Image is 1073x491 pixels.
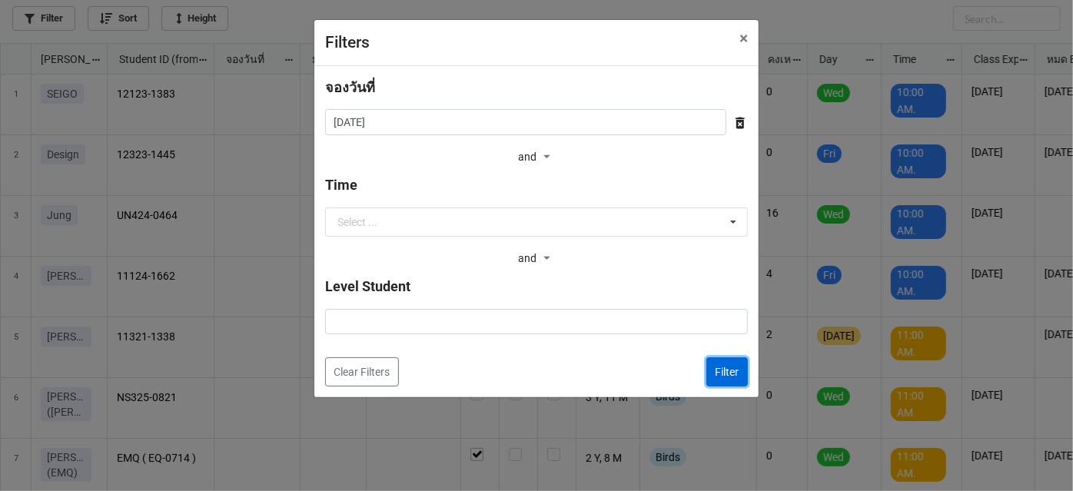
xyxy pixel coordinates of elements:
[325,109,726,135] input: Date
[325,174,357,196] label: Time
[325,31,706,55] div: Filters
[518,146,555,169] div: and
[739,29,748,48] span: ×
[325,276,410,297] label: Level Student
[518,247,555,270] div: and
[706,357,748,386] button: Filter
[325,357,399,386] button: Clear Filters
[325,77,375,98] label: จองวันที่
[337,217,377,227] div: Select ...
